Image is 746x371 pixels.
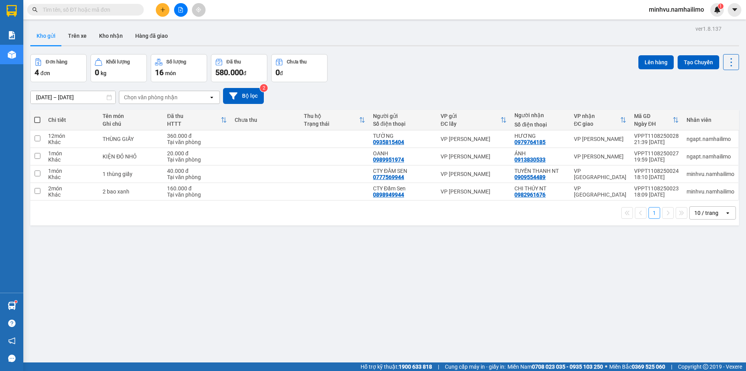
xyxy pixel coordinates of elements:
[634,121,673,127] div: Ngày ĐH
[514,112,566,118] div: Người nhận
[167,139,227,145] div: Tại văn phòng
[671,362,672,371] span: |
[694,209,718,217] div: 10 / trang
[167,113,221,119] div: Đã thu
[714,6,721,13] img: icon-new-feature
[514,156,546,163] div: 0913830533
[40,70,50,76] span: đơn
[634,133,679,139] div: VPPT1108250028
[304,121,359,127] div: Trạng thái
[514,174,546,180] div: 0909554489
[373,121,433,127] div: Số điện thoại
[48,117,95,123] div: Chi tiết
[124,93,178,101] div: Chọn văn phòng nhận
[8,51,16,59] img: warehouse-icon
[196,7,201,12] span: aim
[361,362,432,371] span: Hỗ trợ kỹ thuật:
[167,185,227,192] div: 160.000 đ
[695,25,722,33] div: ver 1.8.137
[209,94,215,100] svg: open
[101,70,106,76] span: kg
[687,153,734,160] div: ngapt.namhailimo
[46,59,67,65] div: Đơn hàng
[609,362,665,371] span: Miền Bắc
[507,362,603,371] span: Miền Nam
[638,55,674,69] button: Lên hàng
[275,68,280,77] span: 0
[8,355,16,362] span: message
[441,153,507,160] div: VP [PERSON_NAME]
[643,5,710,14] span: minhvu.namhailimo
[373,113,433,119] div: Người gửi
[574,153,626,160] div: VP [PERSON_NAME]
[7,5,17,17] img: logo-vxr
[441,171,507,177] div: VP [PERSON_NAME]
[574,121,620,127] div: ĐC giao
[632,364,665,370] strong: 0369 525 060
[167,156,227,163] div: Tại văn phòng
[718,4,723,9] sup: 1
[514,133,566,139] div: HƯƠNG
[167,174,227,180] div: Tại văn phòng
[373,150,433,156] div: OANH
[43,5,134,14] input: Tìm tên, số ĐT hoặc mã đơn
[634,185,679,192] div: VPPT1108250023
[260,84,268,92] sup: 2
[514,121,566,128] div: Số điện thoại
[687,136,734,142] div: ngapt.namhailimo
[634,174,679,180] div: 18:10 [DATE]
[678,55,719,69] button: Tạo Chuyến
[373,133,433,139] div: TƯỜNG
[719,4,722,9] span: 1
[514,150,566,156] div: ÁNH
[156,3,169,17] button: plus
[300,110,369,130] th: Toggle SortBy
[211,54,267,82] button: Đã thu580.000đ
[48,185,95,192] div: 2 món
[62,26,93,45] button: Trên xe
[399,364,432,370] strong: 1900 633 818
[532,364,603,370] strong: 0708 023 035 - 0935 103 250
[441,121,500,127] div: ĐC lấy
[728,3,741,17] button: caret-down
[438,362,439,371] span: |
[437,110,511,130] th: Toggle SortBy
[441,188,507,195] div: VP [PERSON_NAME]
[30,54,87,82] button: Đơn hàng4đơn
[235,117,296,123] div: Chưa thu
[634,168,679,174] div: VPPT1108250024
[103,121,159,127] div: Ghi chú
[634,139,679,145] div: 21:39 [DATE]
[163,110,231,130] th: Toggle SortBy
[648,207,660,219] button: 1
[215,68,243,77] span: 580.000
[271,54,328,82] button: Chưa thu0đ
[373,156,404,163] div: 0989951974
[227,59,241,65] div: Đã thu
[373,168,433,174] div: CTY ĐẦM SEN
[106,59,130,65] div: Khối lượng
[514,168,566,174] div: TUYỀN THANH NT
[574,136,626,142] div: VP [PERSON_NAME]
[304,113,359,119] div: Thu hộ
[280,70,283,76] span: đ
[167,133,227,139] div: 360.000 đ
[634,156,679,163] div: 19:59 [DATE]
[634,192,679,198] div: 18:09 [DATE]
[166,59,186,65] div: Số lượng
[103,136,159,142] div: THÙNG GIẤY
[95,68,99,77] span: 0
[167,192,227,198] div: Tại văn phòng
[373,174,404,180] div: 0777569944
[192,3,206,17] button: aim
[48,168,95,174] div: 1 món
[634,113,673,119] div: Mã GD
[31,91,115,104] input: Select a date range.
[48,174,95,180] div: Khác
[223,88,264,104] button: Bộ lọc
[8,302,16,310] img: warehouse-icon
[514,192,546,198] div: 0982961676
[8,320,16,327] span: question-circle
[445,362,505,371] span: Cung cấp máy in - giấy in:
[165,70,176,76] span: món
